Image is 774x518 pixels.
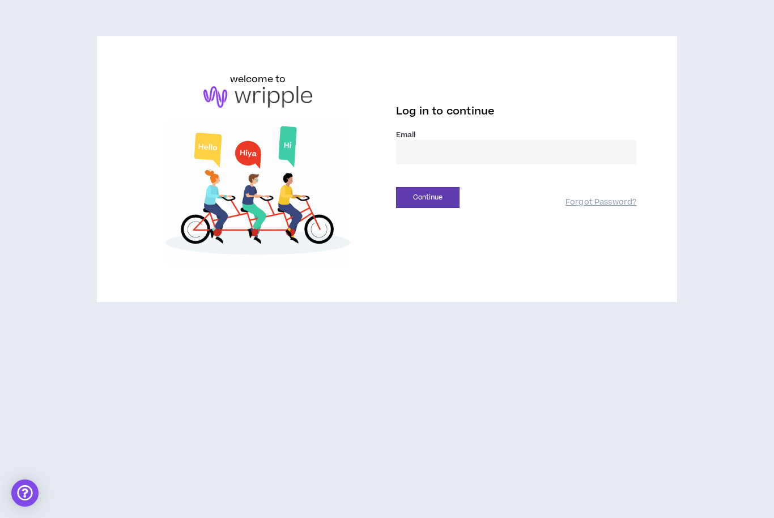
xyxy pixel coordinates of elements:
[396,187,460,208] button: Continue
[565,197,636,208] a: Forgot Password?
[138,119,378,266] img: Welcome to Wripple
[396,104,495,118] span: Log in to continue
[203,86,312,108] img: logo-brand.png
[230,73,286,86] h6: welcome to
[396,130,636,140] label: Email
[11,479,39,507] div: Open Intercom Messenger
